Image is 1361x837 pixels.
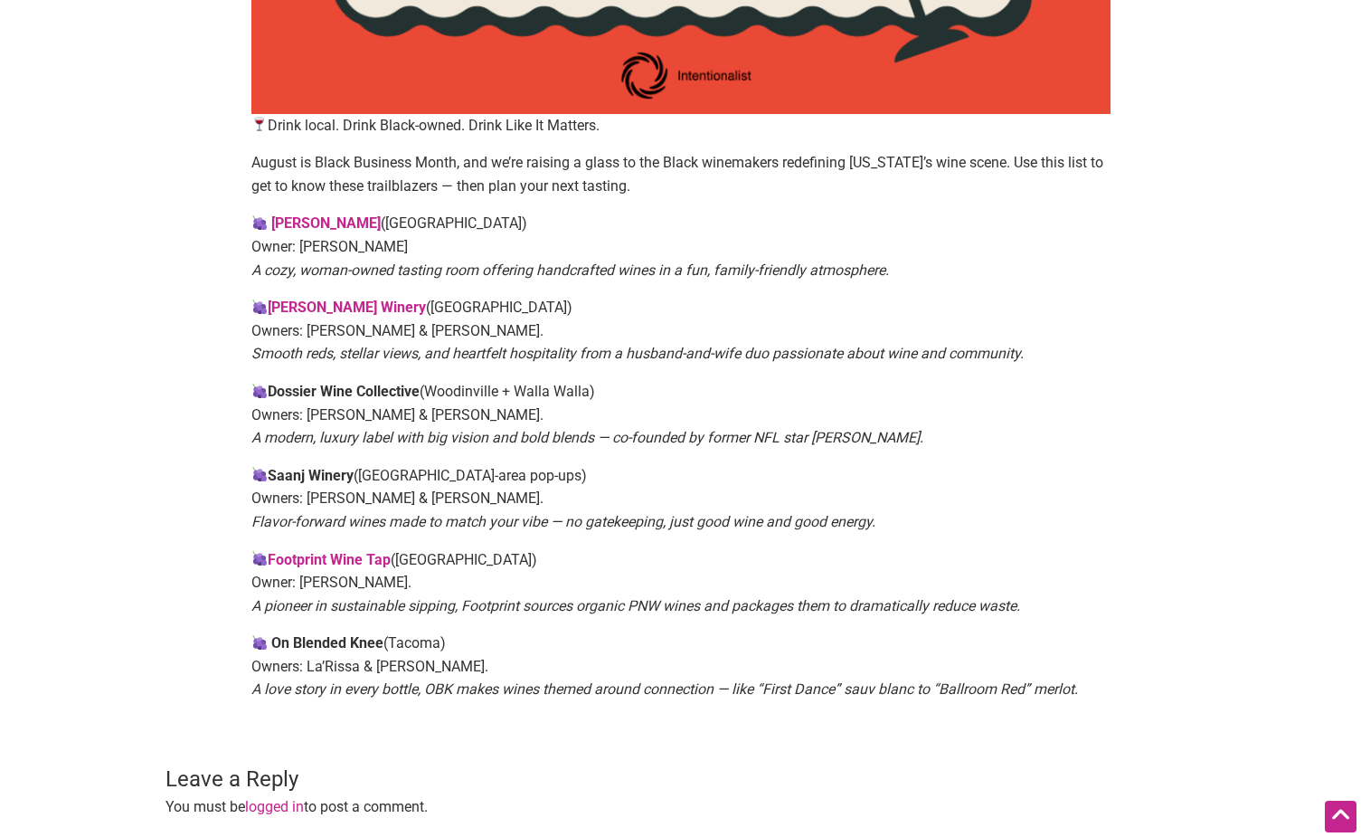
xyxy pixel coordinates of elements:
[252,635,267,650] img: 🍇
[271,214,381,232] a: [PERSON_NAME]
[251,212,1111,281] p: ([GEOGRAPHIC_DATA]) Owner: [PERSON_NAME]
[251,262,889,279] em: A cozy, woman-owned tasting room offering handcrafted wines in a fun, family-friendly atmosphere.
[251,464,1111,534] p: ([GEOGRAPHIC_DATA]-area pop-ups) Owners: [PERSON_NAME] & [PERSON_NAME].
[271,634,383,652] strong: On Blended Knee
[251,151,1111,197] p: August is Black Business Month, and we’re raising a glass to the Black winemakers redefining [US_...
[165,795,1196,819] p: You must be to post a comment.
[251,296,1111,366] p: ([GEOGRAPHIC_DATA]) Owners: [PERSON_NAME] & [PERSON_NAME].
[252,384,267,398] img: 🍇
[251,597,1020,614] em: A pioneer in sustainable sipping, Footprint sources organic PNW wines and packages them to dramat...
[251,345,1024,362] em: Smooth reds, stellar views, and heartfelt hospitality from a husband-and-wife duo passionate abou...
[251,380,1111,450] p: (Woodinville + Walla Walla) Owners: [PERSON_NAME] & [PERSON_NAME].
[252,300,267,314] img: 🍇
[252,117,267,131] img: 🍷
[1325,801,1356,832] div: Scroll Back to Top
[251,680,1078,698] em: A love story in every bottle, OBK makes wines themed around connection — like “First Dance” sauv ...
[268,299,426,316] a: [PERSON_NAME] Winery
[251,429,923,446] em: A modern, luxury label with big vision and bold blends — co-founded by former NFL star [PERSON_NA...
[252,467,267,481] img: 🍇
[251,632,1111,701] p: (Tacoma) Owners: La’Rissa & [PERSON_NAME].
[268,383,420,400] strong: Dossier Wine Collective
[252,215,267,230] img: 🍇
[252,551,267,566] img: 🍇
[268,551,391,568] a: Footprint Wine Tap
[165,765,1196,795] h3: Leave a Reply
[251,513,875,530] em: Flavor-forward wines made to match your vibe — no gatekeeping, just good wine and good energy.
[251,548,1111,618] p: ([GEOGRAPHIC_DATA]) Owner: [PERSON_NAME].
[245,798,304,815] a: logged in
[251,114,1111,138] p: Drink local. Drink Black-owned. Drink Like It Matters.
[268,467,354,484] strong: Saanj Winery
